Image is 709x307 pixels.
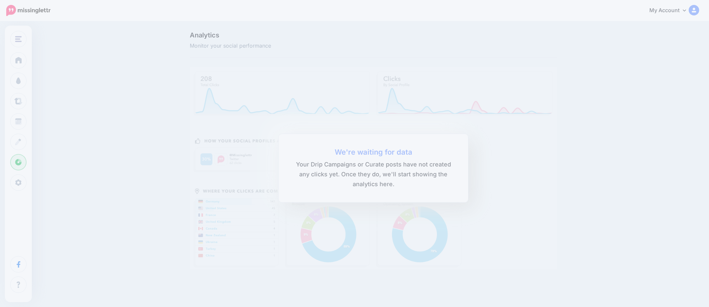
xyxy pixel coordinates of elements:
img: Missinglettr [6,5,50,16]
img: menu.png [15,36,22,42]
img: advanced_analytics.png [190,67,557,269]
a: My Account [643,3,699,19]
span: Analytics [190,32,305,38]
span: Monitor your social performance [190,42,305,50]
b: We're waiting for data [292,147,455,157]
span: Your Drip Campaigns or Curate posts have not created any clicks yet. Once they do, we'll start sh... [292,160,455,189]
